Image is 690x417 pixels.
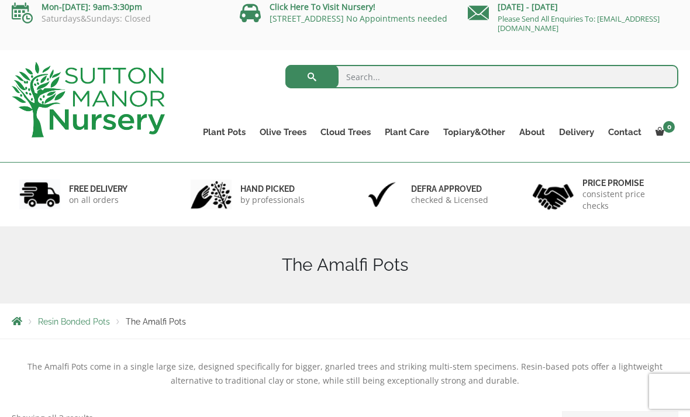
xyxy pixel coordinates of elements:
nav: Breadcrumbs [12,316,678,326]
p: checked & Licensed [411,194,488,206]
span: 0 [663,121,675,133]
a: Plant Care [378,124,436,140]
img: 2.jpg [191,180,232,209]
p: by professionals [240,194,305,206]
a: Contact [601,124,648,140]
a: Plant Pots [196,124,253,140]
p: consistent price checks [582,188,671,212]
h6: Defra approved [411,184,488,194]
a: 0 [648,124,678,140]
a: Olive Trees [253,124,313,140]
a: Please Send All Enquiries To: [EMAIL_ADDRESS][DOMAIN_NAME] [498,13,660,33]
a: Resin Bonded Pots [38,317,110,326]
p: Saturdays&Sundays: Closed [12,14,222,23]
input: Search... [285,65,679,88]
a: Delivery [552,124,601,140]
a: [STREET_ADDRESS] No Appointments needed [270,13,447,24]
h6: Price promise [582,178,671,188]
h6: FREE DELIVERY [69,184,127,194]
a: About [512,124,552,140]
p: on all orders [69,194,127,206]
h6: hand picked [240,184,305,194]
h1: The Amalfi Pots [12,254,678,275]
span: The Amalfi Pots [126,317,186,326]
a: Cloud Trees [313,124,378,140]
img: 3.jpg [361,180,402,209]
img: 1.jpg [19,180,60,209]
p: The Amalfi Pots come in a single large size, designed specifically for bigger, gnarled trees and ... [12,360,678,388]
a: Click Here To Visit Nursery! [270,1,375,12]
img: 4.jpg [533,177,574,212]
img: logo [12,62,165,137]
a: Topiary&Other [436,124,512,140]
